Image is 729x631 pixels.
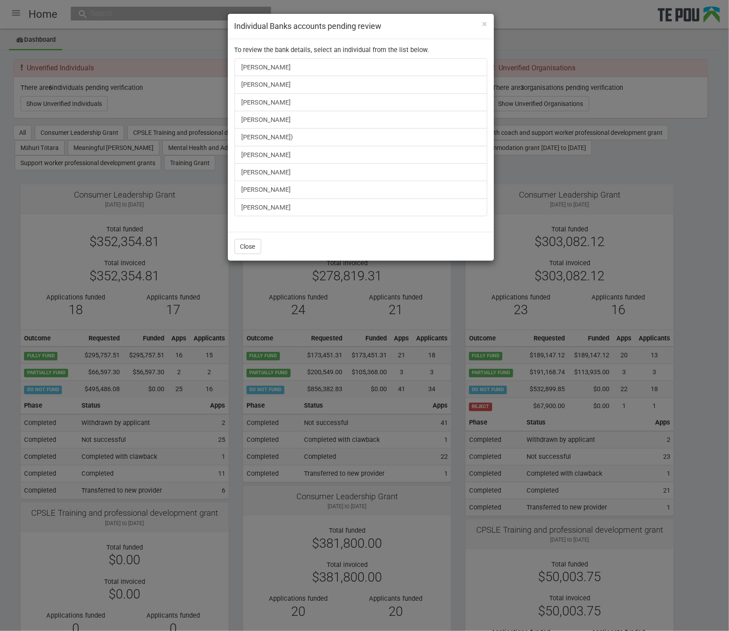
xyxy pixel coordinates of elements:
button: Close [235,239,261,254]
a: [PERSON_NAME] [235,76,487,93]
a: [PERSON_NAME] [235,58,487,76]
a: [PERSON_NAME] [235,163,487,181]
a: [PERSON_NAME] [235,181,487,198]
a: [PERSON_NAME] [235,111,487,129]
h4: Individual Banks accounts pending review [235,20,487,32]
a: [PERSON_NAME] [235,198,487,216]
button: Close [482,20,487,29]
span: × [482,19,487,29]
a: [PERSON_NAME] [235,93,487,111]
a: [PERSON_NAME]) [235,128,487,146]
a: [PERSON_NAME] [235,146,487,164]
p: To review the bank details, select an individual from the list below. [235,46,487,54]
